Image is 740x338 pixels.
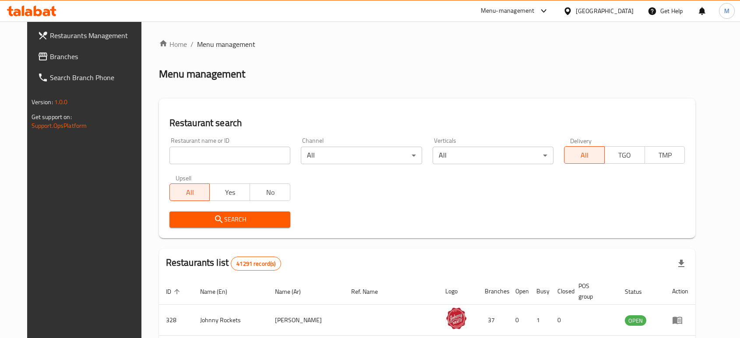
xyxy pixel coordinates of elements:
[648,149,682,162] span: TMP
[268,305,344,336] td: [PERSON_NAME]
[564,146,605,164] button: All
[478,305,508,336] td: 37
[438,278,478,305] th: Logo
[433,147,553,164] div: All
[166,256,282,271] h2: Restaurants list
[508,278,529,305] th: Open
[508,305,529,336] td: 0
[169,211,290,228] button: Search
[32,120,87,131] a: Support.OpsPlatform
[231,260,281,268] span: 41291 record(s)
[169,183,210,201] button: All
[570,137,592,144] label: Delivery
[550,278,571,305] th: Closed
[608,149,641,162] span: TGO
[625,286,653,297] span: Status
[231,257,281,271] div: Total records count
[568,149,601,162] span: All
[445,307,467,329] img: Johnny Rockets
[54,96,68,108] span: 1.0.0
[724,6,729,16] span: M
[193,305,268,336] td: Johnny Rockets
[645,146,685,164] button: TMP
[604,146,645,164] button: TGO
[250,183,290,201] button: No
[31,25,151,46] a: Restaurants Management
[50,30,144,41] span: Restaurants Management
[478,278,508,305] th: Branches
[576,6,634,16] div: [GEOGRAPHIC_DATA]
[166,286,183,297] span: ID
[213,186,247,199] span: Yes
[209,183,250,201] button: Yes
[529,305,550,336] td: 1
[200,286,239,297] span: Name (En)
[481,6,535,16] div: Menu-management
[550,305,571,336] td: 0
[31,46,151,67] a: Branches
[159,39,696,49] nav: breadcrumb
[176,214,283,225] span: Search
[578,281,608,302] span: POS group
[529,278,550,305] th: Busy
[665,278,695,305] th: Action
[197,39,255,49] span: Menu management
[351,286,389,297] span: Ref. Name
[169,147,290,164] input: Search for restaurant name or ID..
[159,305,193,336] td: 328
[50,72,144,83] span: Search Branch Phone
[625,315,646,326] div: OPEN
[159,39,187,49] a: Home
[190,39,194,49] li: /
[254,186,287,199] span: No
[625,316,646,326] span: OPEN
[31,67,151,88] a: Search Branch Phone
[671,253,692,274] div: Export file
[159,67,245,81] h2: Menu management
[173,186,207,199] span: All
[32,111,72,123] span: Get support on:
[50,51,144,62] span: Branches
[32,96,53,108] span: Version:
[301,147,422,164] div: All
[275,286,312,297] span: Name (Ar)
[672,315,688,325] div: Menu
[169,116,685,130] h2: Restaurant search
[176,175,192,181] label: Upsell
